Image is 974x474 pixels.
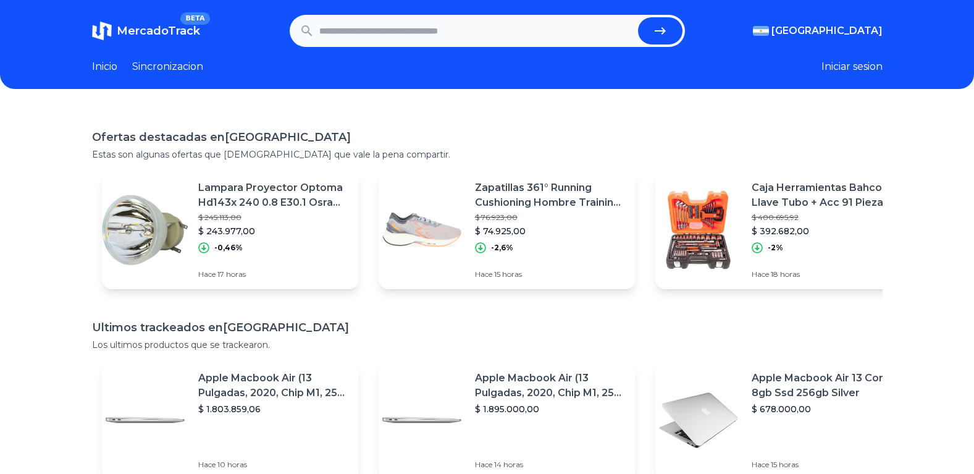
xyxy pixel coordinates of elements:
p: Hace 15 horas [475,269,626,279]
p: Los ultimos productos que se trackearon. [92,339,883,351]
button: [GEOGRAPHIC_DATA] [753,23,883,38]
span: [GEOGRAPHIC_DATA] [771,23,883,38]
img: Featured image [655,187,742,273]
p: Apple Macbook Air 13 Core I5 8gb Ssd 256gb Silver [752,371,902,400]
a: MercadoTrackBETA [92,21,200,41]
p: $ 74.925,00 [475,225,626,237]
p: $ 1.895.000,00 [475,403,626,415]
img: MercadoTrack [92,21,112,41]
p: Hace 10 horas [198,460,349,470]
p: $ 392.682,00 [752,225,902,237]
p: -0,46% [214,243,243,253]
p: Estas son algunas ofertas que [DEMOGRAPHIC_DATA] que vale la pena compartir. [92,148,883,161]
p: -2% [768,243,783,253]
h1: Ofertas destacadas en [GEOGRAPHIC_DATA] [92,129,883,146]
p: Hace 17 horas [198,269,349,279]
p: Hace 14 horas [475,460,626,470]
img: Featured image [655,377,742,463]
p: Hace 15 horas [752,460,902,470]
p: Apple Macbook Air (13 Pulgadas, 2020, Chip M1, 256 Gb De Ssd, 8 Gb De Ram) - Plata [475,371,626,400]
p: $ 400.695,92 [752,213,902,222]
img: Featured image [379,377,465,463]
p: Zapatillas 361° Running Cushioning Hombre Training - [GEOGRAPHIC_DATA] [475,180,626,210]
img: Featured image [102,187,188,273]
p: $ 76.923,00 [475,213,626,222]
a: Inicio [92,59,117,74]
p: $ 678.000,00 [752,403,902,415]
img: Featured image [102,377,188,463]
a: Featured imageZapatillas 361° Running Cushioning Hombre Training - [GEOGRAPHIC_DATA]$ 76.923,00$ ... [379,171,636,289]
button: Iniciar sesion [821,59,883,74]
h1: Ultimos trackeados en [GEOGRAPHIC_DATA] [92,319,883,336]
a: Featured imageCaja Herramientas Bahco Llave Tubo + Acc 91 Piezas S910-a$ 400.695,92$ 392.682,00-2... [655,171,912,289]
a: Sincronizacion [132,59,203,74]
span: BETA [180,12,209,25]
span: MercadoTrack [117,24,200,38]
a: Featured imageLampara Proyector Optoma Hd143x 240 0.8 E30.1 Osram - Plus$ 245.113,00$ 243.977,00-... [102,171,359,289]
p: $ 1.803.859,06 [198,403,349,415]
p: Apple Macbook Air (13 Pulgadas, 2020, Chip M1, 256 Gb De Ssd, 8 Gb De Ram) - Plata [198,371,349,400]
p: Hace 18 horas [752,269,902,279]
img: Featured image [379,187,465,273]
p: Caja Herramientas Bahco Llave Tubo + Acc 91 Piezas S910-a [752,180,902,210]
p: $ 245.113,00 [198,213,349,222]
p: Lampara Proyector Optoma Hd143x 240 0.8 E30.1 Osram - Plus [198,180,349,210]
p: -2,6% [491,243,513,253]
p: $ 243.977,00 [198,225,349,237]
img: Argentina [753,26,769,36]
